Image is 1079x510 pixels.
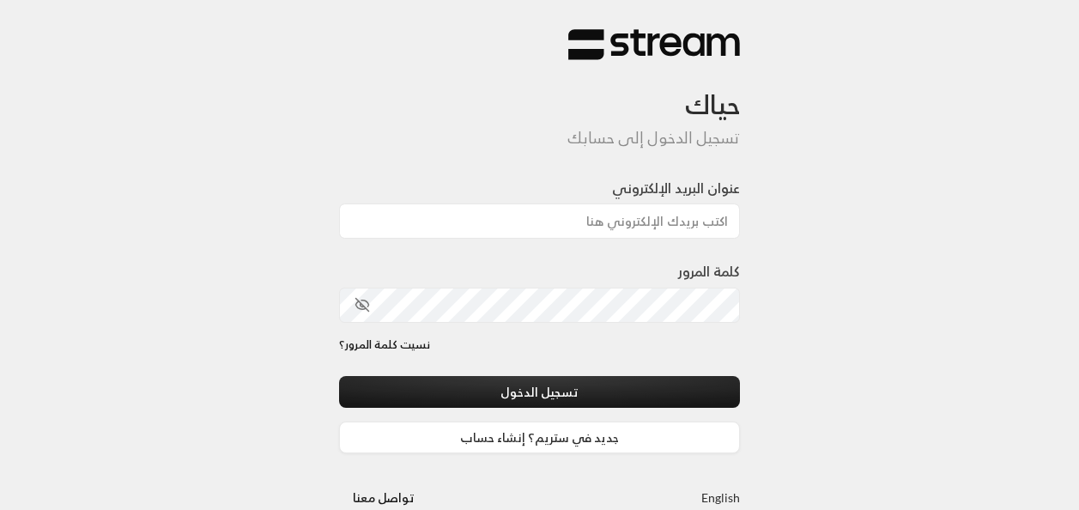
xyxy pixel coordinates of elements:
[678,261,740,282] label: كلمة المرور
[339,487,429,508] a: تواصل معنا
[568,28,740,62] img: Stream Logo
[339,61,741,120] h3: حياك
[339,337,430,354] a: نسيت كلمة المرور؟
[339,376,741,408] button: تسجيل الدخول
[612,178,740,198] label: عنوان البريد الإلكتروني
[339,129,741,148] h5: تسجيل الدخول إلى حسابك
[339,422,741,453] a: جديد في ستريم؟ إنشاء حساب
[348,290,377,319] button: toggle password visibility
[339,203,741,239] input: اكتب بريدك الإلكتروني هنا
